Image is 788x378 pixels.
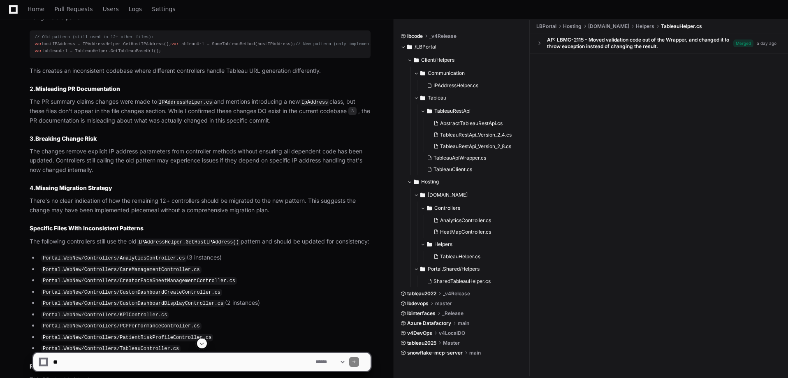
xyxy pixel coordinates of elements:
span: lbdevops [407,300,429,307]
button: SharedTableauHelper.cs [424,276,519,287]
span: Home [28,7,44,12]
button: Communication [414,67,524,80]
button: [DOMAIN_NAME] [414,188,524,202]
span: Azure Datafactory [407,320,451,327]
span: var [35,49,42,53]
button: TableauRestApi [420,104,524,118]
span: v4DevOps [407,330,432,336]
span: AnalyticsController.cs [440,217,491,224]
button: IPAddressHelper.cs [424,80,519,91]
span: _v4Release [443,290,470,297]
svg: Directory [414,177,419,187]
span: LBPortal [536,23,556,30]
span: TableauHelper.cs [661,23,702,30]
code: Portal.WebNew/Controllers/CustomDashboardDisplayController.cs [41,300,225,307]
span: Logs [129,7,142,12]
button: AnalyticsController.cs [430,215,519,226]
span: Helpers [636,23,654,30]
span: Helpers [434,241,452,248]
span: Pull Requests [54,7,93,12]
h3: 4. [30,184,371,192]
span: Users [103,7,119,12]
svg: Directory [427,239,432,249]
button: Portal.Shared/Helpers [414,262,524,276]
span: AbstractTableauRestApi.cs [440,120,503,127]
button: TableauHelper.cs [430,251,519,262]
button: HeatMapController.cs [430,226,519,238]
button: Hosting [407,175,524,188]
p: The changes remove explicit IP address parameters from controller methods without ensuring all de... [30,147,371,175]
span: lbcode [407,33,423,39]
span: lbinterfaces [407,310,436,317]
h3: 3. [30,135,371,143]
span: v4LocalDO [439,330,465,336]
code: Portal.WebNew/Controllers/PCPPerformanceController.cs [41,322,202,330]
span: Merged [733,39,753,47]
svg: Directory [420,264,425,274]
span: master [435,300,452,307]
svg: Directory [427,106,432,116]
code: IPAddressHelper.cs [157,99,214,106]
span: Portal.Shared/Helpers [428,266,480,272]
p: The following controllers still use the old pattern and should be updated for consistency: [30,237,371,247]
code: IpAddress [300,99,330,106]
span: var [35,42,42,46]
span: Tableau [428,95,446,101]
span: TableauClient.cs [433,166,472,173]
button: TableauRestApi_Version_2_4.cs [430,129,519,141]
h3: 2. [30,85,371,93]
span: _Release [442,310,464,317]
span: Controllers [434,205,460,211]
code: Portal.WebNew/Controllers/PatientRiskProfileController.cs [41,334,213,341]
span: Settings [152,7,175,12]
button: Controllers [420,202,524,215]
svg: Directory [420,93,425,103]
span: [DOMAIN_NAME] [428,192,468,198]
div: a day ago [757,40,776,46]
code: Portal.WebNew/Controllers/CreatorFaceSheetManagementController.cs [41,277,237,285]
span: Hosting [563,23,582,30]
span: // Old pattern (still used in 12+ other files): [35,35,154,39]
span: TableauRestApi_Version_2_8.cs [440,143,511,150]
p: The PR summary claims changes were made to and mentions introducing a new class, but these files ... [30,97,371,125]
span: Hosting [421,179,439,185]
p: There's no clear indication of how the remaining 12+ controllers should be migrated to the new pa... [30,196,371,215]
span: TableauHelper.cs [440,253,480,260]
code: Portal.WebNew/Controllers/CareManagementController.cs [41,266,202,274]
span: TableauRestApi [434,108,470,114]
code: Portal.WebNew/Controllers/CustomDashboardCreateController.cs [41,289,222,296]
button: Helpers [420,238,524,251]
svg: Directory [414,55,419,65]
span: Client/Helpers [421,57,454,63]
button: TableauRestApi_Version_2_8.cs [430,141,519,152]
span: // New pattern (only implemented in 2 files): [296,42,410,46]
button: TableauClient.cs [424,164,519,175]
span: Communication [428,70,465,77]
strong: Misleading PR Documentation [35,85,120,92]
span: var [172,42,179,46]
span: /LBPortal [415,44,436,50]
div: AP: LBMC-2115 - Moved validation code out of the Wrapper, and changed it to throw exception inste... [547,37,733,50]
span: main [458,320,469,327]
span: [DOMAIN_NAME] [588,23,629,30]
button: /LBPortal [401,40,524,53]
span: tableau2022 [407,290,436,297]
span: HeatMapController.cs [440,229,491,235]
button: Client/Helpers [407,53,524,67]
button: TableauApiWrapper.cs [424,152,519,164]
span: IPAddressHelper.cs [433,82,478,89]
span: 3 [348,107,357,115]
button: Tableau [414,91,524,104]
div: hostIPAddress = IPAddressHelper.GetHostIPAddress(); tableauUrl = SomeTableauMethod(hostIPAddress)... [35,34,366,55]
span: SharedTableauHelper.cs [433,278,491,285]
button: AbstractTableauRestApi.cs [430,118,519,129]
svg: Directory [420,190,425,200]
svg: Directory [420,68,425,78]
strong: Missing Migration Strategy [35,184,112,191]
span: TableauRestApi_Version_2_4.cs [440,132,512,138]
code: IPAddressHelper.GetHostIPAddress() [137,239,241,246]
svg: Directory [427,203,432,213]
code: Portal.WebNew/Controllers/KPIController.cs [41,311,169,319]
span: TableauApiWrapper.cs [433,155,486,161]
p: This creates an inconsistent codebase where different controllers handle Tableau URL generation d... [30,66,371,76]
